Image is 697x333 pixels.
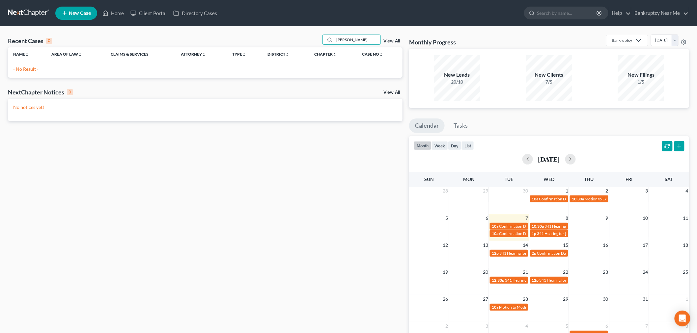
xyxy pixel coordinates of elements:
[461,141,474,150] button: list
[379,53,383,57] i: unfold_more
[605,187,609,195] span: 2
[442,187,449,195] span: 28
[532,251,537,256] span: 2p
[448,141,461,150] button: day
[537,251,607,256] span: Confirmation Date for [PERSON_NAME]
[445,322,449,330] span: 2
[499,251,558,256] span: 341 Hearing for [PERSON_NAME]
[202,53,206,57] i: unfold_more
[532,231,537,236] span: 1p
[499,305,529,310] span: Motion to Modify
[383,90,400,95] a: View All
[642,268,649,276] span: 24
[492,224,498,229] span: 10a
[181,52,206,57] a: Attorneyunfold_more
[675,311,690,326] div: Open Intercom Messenger
[170,7,220,19] a: Directory Cases
[539,196,630,201] span: Confirmation Date for [PERSON_NAME], Cleopathra
[362,52,383,57] a: Case Nounfold_more
[242,53,246,57] i: unfold_more
[409,38,456,46] h3: Monthly Progress
[13,66,397,72] p: - No Result -
[333,53,337,57] i: unfold_more
[602,295,609,303] span: 30
[618,71,664,79] div: New Filings
[127,7,170,19] a: Client Portal
[602,241,609,249] span: 16
[645,187,649,195] span: 3
[683,241,689,249] span: 18
[106,47,176,61] th: Claims & Services
[442,268,449,276] span: 19
[334,35,380,44] input: Search by name...
[602,268,609,276] span: 23
[540,278,586,283] span: 341 Hearing for Hall, Hope
[482,295,489,303] span: 27
[605,214,609,222] span: 9
[522,187,529,195] span: 30
[538,156,560,163] h2: [DATE]
[268,52,290,57] a: Districtunfold_more
[69,11,91,16] span: New Case
[605,322,609,330] span: 6
[434,71,480,79] div: New Leads
[432,141,448,150] button: week
[565,187,569,195] span: 1
[442,295,449,303] span: 26
[445,214,449,222] span: 5
[505,176,514,182] span: Tue
[8,37,52,45] div: Recent Cases
[482,187,489,195] span: 29
[25,53,29,57] i: unfold_more
[522,241,529,249] span: 14
[448,118,474,133] a: Tasks
[409,118,445,133] a: Calendar
[562,241,569,249] span: 15
[492,305,498,310] span: 10a
[642,295,649,303] span: 31
[525,214,529,222] span: 7
[532,224,544,229] span: 10:30a
[562,295,569,303] span: 29
[537,231,596,236] span: 341 Hearing for [PERSON_NAME]
[78,53,82,57] i: unfold_more
[645,322,649,330] span: 7
[522,268,529,276] span: 21
[499,224,569,229] span: Confirmation Date for [PERSON_NAME]
[314,52,337,57] a: Chapterunfold_more
[545,224,604,229] span: 341 Hearing for [PERSON_NAME]
[463,176,475,182] span: Mon
[522,295,529,303] span: 28
[683,268,689,276] span: 25
[562,268,569,276] span: 22
[532,196,539,201] span: 10a
[665,176,673,182] span: Sat
[51,52,82,57] a: Area of Lawunfold_more
[13,104,397,111] p: No notices yet!
[286,53,290,57] i: unfold_more
[642,241,649,249] span: 17
[492,231,498,236] span: 10a
[532,278,539,283] span: 12p
[612,38,632,43] div: Bankruptcy
[233,52,246,57] a: Typeunfold_more
[683,214,689,222] span: 11
[526,71,572,79] div: New Clients
[544,176,554,182] span: Wed
[609,7,631,19] a: Help
[525,322,529,330] span: 4
[626,176,632,182] span: Fri
[526,79,572,85] div: 7/5
[424,176,434,182] span: Sun
[499,231,569,236] span: Confirmation Date for [PERSON_NAME]
[482,241,489,249] span: 13
[685,295,689,303] span: 1
[414,141,432,150] button: month
[482,268,489,276] span: 20
[505,278,597,283] span: 341 Hearing for [PERSON_NAME], [PERSON_NAME]
[631,7,689,19] a: Bankruptcy Near Me
[99,7,127,19] a: Home
[685,187,689,195] span: 4
[8,88,73,96] div: NextChapter Notices
[618,79,664,85] div: 1/5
